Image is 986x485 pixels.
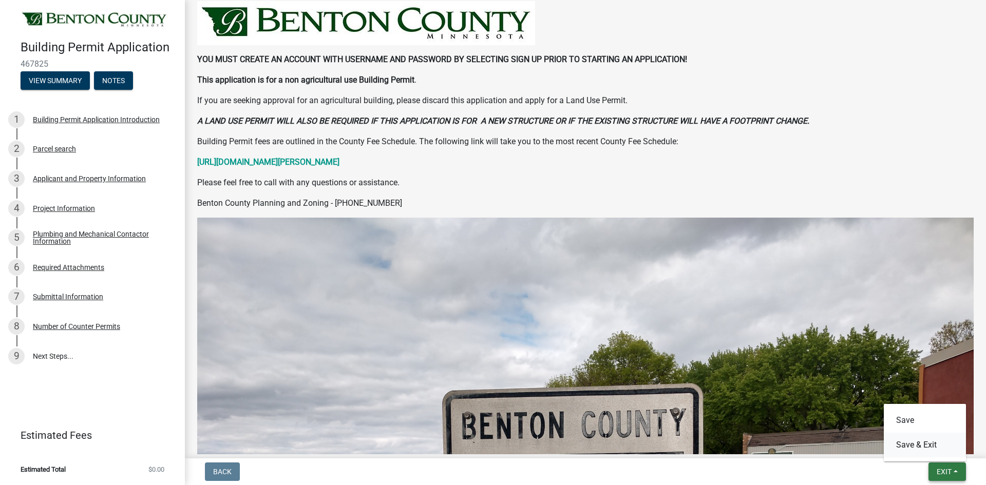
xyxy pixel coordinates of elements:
[21,11,168,29] img: Benton County, Minnesota
[33,116,160,123] div: Building Permit Application Introduction
[928,462,966,481] button: Exit
[33,175,146,182] div: Applicant and Property Information
[8,200,25,217] div: 4
[21,59,164,69] span: 467825
[197,75,414,85] strong: This application is for a non agricultural use Building Permit
[8,288,25,305] div: 7
[197,54,687,64] strong: YOU MUST CREATE AN ACCOUNT WITH USERNAME AND PASSWORD BY SELECTING SIGN UP PRIOR TO STARTING AN A...
[8,111,25,128] div: 1
[94,71,133,90] button: Notes
[148,466,164,473] span: $0.00
[197,74,974,86] p: .
[213,468,232,476] span: Back
[8,170,25,187] div: 3
[8,348,25,364] div: 9
[33,145,76,152] div: Parcel search
[197,157,339,167] a: [URL][DOMAIN_NAME][PERSON_NAME]
[33,293,103,300] div: Submittal Information
[8,259,25,276] div: 6
[33,205,95,212] div: Project Information
[8,425,168,445] a: Estimated Fees
[33,323,120,330] div: Number of Counter Permits
[8,141,25,157] div: 2
[8,318,25,335] div: 8
[884,408,966,433] button: Save
[21,40,177,55] h4: Building Permit Application
[94,77,133,85] wm-modal-confirm: Notes
[197,1,535,45] img: BENTON_HEADER_184150ff-1924-48f9-adeb-d4c31246c7fa.jpeg
[21,71,90,90] button: View Summary
[197,135,974,148] p: Building Permit fees are outlined in the County Fee Schedule. The following link will take you to...
[197,177,974,189] p: Please feel free to call with any questions or assistance.
[205,462,240,481] button: Back
[33,264,104,271] div: Required Attachments
[197,94,974,107] p: If you are seeking approval for an agricultural building, please discard this application and app...
[197,197,974,209] p: Benton County Planning and Zoning - [PHONE_NUMBER]
[21,466,66,473] span: Estimated Total
[8,229,25,246] div: 5
[197,116,809,126] strong: A LAND USE PERMIT WILL ALSO BE REQUIRED IF THIS APPLICATION IS FOR A NEW STRUCTURE OR IF THE EXIS...
[21,77,90,85] wm-modal-confirm: Summary
[937,468,952,476] span: Exit
[33,230,168,245] div: Plumbing and Mechanical Contactor Information
[884,433,966,457] button: Save & Exit
[884,404,966,461] div: Exit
